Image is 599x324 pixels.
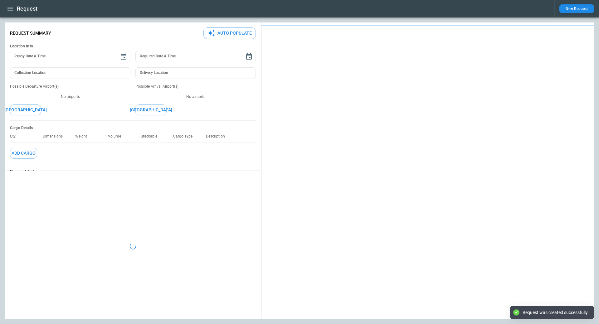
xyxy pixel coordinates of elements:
[43,134,68,139] p: Dimensions
[10,126,256,130] h6: Cargo Details
[559,4,594,13] button: New Request
[75,134,92,139] p: Weight
[243,51,255,63] button: Choose date
[10,148,37,159] button: Add Cargo
[523,310,588,315] div: Request was created successfully
[206,134,230,139] p: Description
[117,51,130,63] button: Choose date
[10,134,21,139] p: Qty
[108,134,126,139] p: Volume
[173,134,197,139] p: Cargo Type
[135,84,256,89] p: Possible Arrival Airport(s)
[135,94,256,99] p: No airports
[17,5,37,12] h1: Request
[203,27,256,39] button: Auto Populate
[135,104,167,115] button: [GEOGRAPHIC_DATA]
[10,104,41,115] button: [GEOGRAPHIC_DATA]
[10,31,51,36] p: Request Summary
[10,169,256,174] p: Request Notes
[10,44,256,49] h6: Location Info
[10,94,130,99] p: No airports
[141,134,162,139] p: Stackable
[10,84,130,89] p: Possible Departure Airport(s)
